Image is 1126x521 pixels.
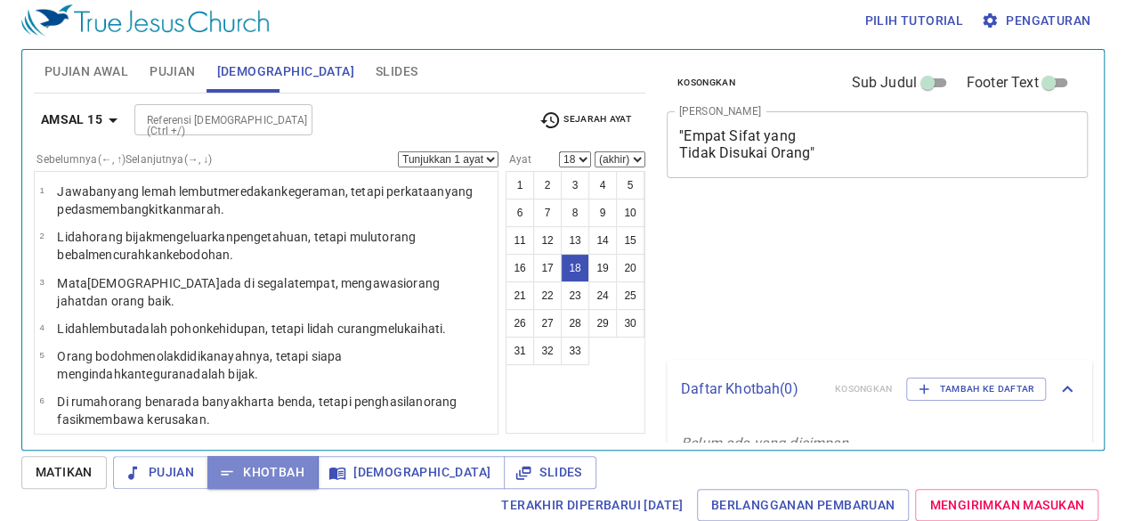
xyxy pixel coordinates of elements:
wh3684: mencurahkan [88,248,233,262]
button: 9 [588,199,617,227]
span: Khotbah [222,461,304,484]
wh8433: adalah bijak [186,367,258,381]
button: 17 [533,254,562,282]
iframe: from-child [660,197,1006,354]
wh6822: orang jahat [57,276,440,308]
textarea: ''Empat Sifat yang Tidak Disukai Orang" [679,127,1075,161]
button: 13 [561,226,589,255]
wh1004: orang benar [57,395,457,427]
button: 23 [561,281,589,310]
button: Khotbah [207,456,319,489]
button: 1 [506,171,534,199]
wh5006: didikan [57,349,342,381]
button: 28 [561,309,589,338]
p: Daftar Khotbah ( 0 ) [681,379,821,400]
button: 7 [533,199,562,227]
wh191: menolak [57,349,342,381]
wh4617: yang lemah lembut [57,184,473,216]
button: 30 [616,309,644,338]
button: Pujian [113,456,208,489]
span: Tambah ke Daftar [918,381,1034,397]
p: Lidah [57,228,492,264]
wh6089: membangkitkan [92,202,224,216]
span: 1 [39,185,44,195]
button: 26 [506,309,534,338]
button: 2 [533,171,562,199]
button: Pilih tutorial [857,4,970,37]
wh2896: . [171,294,174,308]
span: Sub Judul [851,72,916,94]
p: Mata [57,274,492,310]
wh2450: mengeluarkan [57,230,416,262]
p: Jawaban [57,183,492,218]
button: Tambah ke Daftar [906,378,1046,401]
button: Matikan [21,456,107,489]
button: 18 [561,254,589,282]
span: Sejarah Ayat [539,110,631,131]
label: Ayat [506,154,531,165]
span: Pengaturan [984,10,1090,32]
span: Kosongkan [677,75,735,91]
span: Pilih tutorial [864,10,963,32]
wh4832: adalah pohon [128,322,446,336]
img: True Jesus Church [21,4,269,37]
button: 31 [506,337,534,365]
button: 15 [616,226,644,255]
button: 32 [533,337,562,365]
span: 2 [39,231,44,240]
wh7667: hati [420,322,446,336]
button: 20 [616,254,644,282]
p: Orang bodoh [57,347,492,383]
wh6191: . [255,367,258,381]
wh200: . [230,248,233,262]
button: 5 [616,171,644,199]
span: Terakhir Diperbarui [DATE] [501,494,683,517]
span: Slides [518,461,581,484]
wh7451: dan orang baik [86,294,174,308]
wh5558: melukai [377,322,446,336]
button: 10 [616,199,644,227]
wh7307: . [442,322,446,336]
span: 5 [39,350,44,360]
span: 3 [39,277,44,287]
wh7563: membawa kerusakan [85,412,210,427]
button: Amsal 15 [34,103,131,136]
wh5042: kebodohan [166,248,234,262]
wh6662: ada banyak [57,395,457,427]
button: 25 [616,281,644,310]
button: Slides [504,456,595,489]
wh3956: lembut [89,322,446,336]
button: 14 [588,226,617,255]
label: Sebelumnya (←, ↑) Selanjutnya (→, ↓) [36,154,212,165]
span: Matikan [36,461,93,484]
wh639: . [221,202,224,216]
button: 3 [561,171,589,199]
button: 29 [588,309,617,338]
wh8104: teguran [142,367,258,381]
p: Di rumah [57,393,492,428]
span: Pujian Awal [45,61,128,83]
wh3605: tempat [57,276,440,308]
button: [DEMOGRAPHIC_DATA] [318,456,505,489]
wh5869: [DEMOGRAPHIC_DATA] [57,276,440,308]
button: 21 [506,281,534,310]
wh2416: , tetapi lidah curang [265,322,446,336]
button: 11 [506,226,534,255]
button: 4 [588,171,617,199]
button: 8 [561,199,589,227]
button: 22 [533,281,562,310]
button: 16 [506,254,534,282]
wh3190: pengetahuan [57,230,416,262]
wh3956: orang bijak [57,230,416,262]
button: 24 [588,281,617,310]
button: 6 [506,199,534,227]
button: Sejarah Ayat [529,107,642,134]
span: Mengirimkan Masukan [929,494,1084,517]
span: 6 [39,395,44,405]
span: Footer Text [967,72,1039,94]
wh6086: kehidupan [207,322,446,336]
span: Pujian [150,61,195,83]
button: Kosongkan [667,72,746,94]
wh5916: . [207,412,210,427]
div: Daftar Khotbah(0)KosongkanTambah ke Daftar [667,360,1092,419]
